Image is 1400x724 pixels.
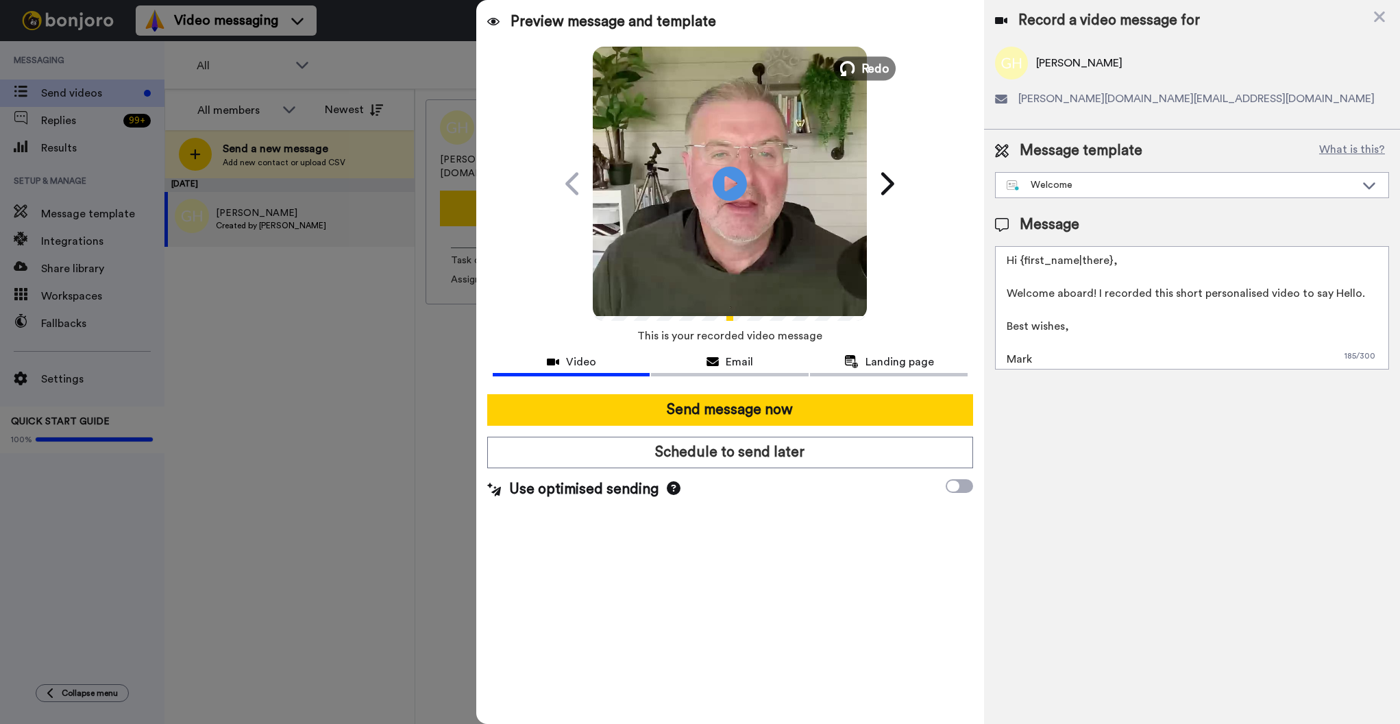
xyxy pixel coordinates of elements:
span: Use optimised sending [509,479,659,500]
button: What is this? [1315,141,1389,161]
span: [PERSON_NAME][DOMAIN_NAME][EMAIL_ADDRESS][DOMAIN_NAME] [1018,90,1375,107]
span: Video [566,354,596,370]
span: This is your recorded video message [637,321,822,351]
span: Message [1020,215,1079,235]
span: Email [726,354,753,370]
button: Schedule to send later [487,437,974,468]
textarea: Hi {first_name|there}, Welcome aboard! I recorded this short personalised video to say Hello. Bes... [995,246,1389,370]
div: Welcome [1007,178,1355,192]
span: Landing page [865,354,934,370]
img: nextgen-template.svg [1007,180,1020,191]
span: Message template [1020,141,1142,161]
button: Send message now [487,394,974,426]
